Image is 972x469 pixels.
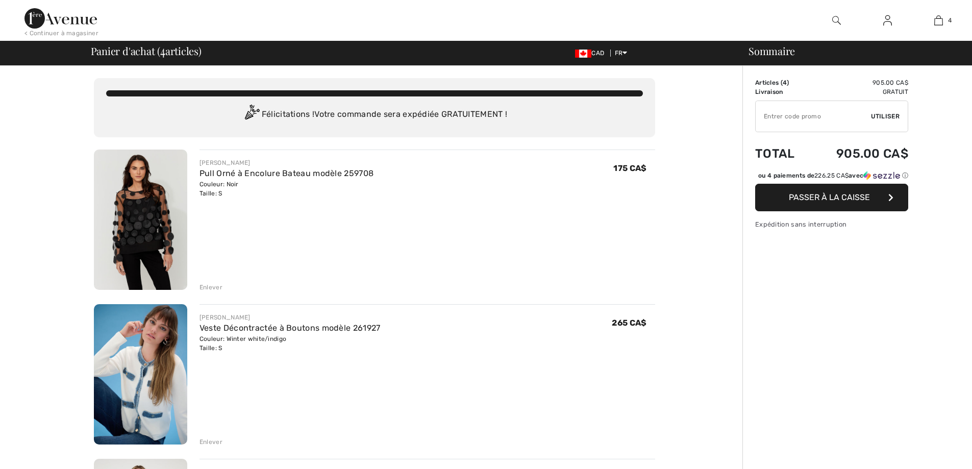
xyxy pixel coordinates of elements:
span: FR [615,50,628,57]
a: 4 [913,14,963,27]
img: Mes infos [883,14,892,27]
div: Expédition sans interruption [755,219,908,229]
td: 905.00 CA$ [809,78,908,87]
span: Passer à la caisse [789,192,870,202]
div: < Continuer à magasiner [24,29,98,38]
img: recherche [832,14,841,27]
img: Pull Orné à Encolure Bateau modèle 259708 [94,150,187,290]
img: Mon panier [934,14,943,27]
div: Couleur: Noir Taille: S [200,180,373,198]
td: 905.00 CA$ [809,136,908,171]
span: 175 CA$ [613,163,646,173]
img: Congratulation2.svg [241,105,262,125]
img: 1ère Avenue [24,8,97,29]
div: [PERSON_NAME] [200,313,381,322]
input: Code promo [756,101,871,132]
td: Livraison [755,87,809,96]
img: Sezzle [863,171,900,180]
span: Utiliser [871,112,900,121]
button: Passer à la caisse [755,184,908,211]
div: Couleur: Winter white/indigo Taille: S [200,334,381,353]
td: Gratuit [809,87,908,96]
a: Pull Orné à Encolure Bateau modèle 259708 [200,168,373,178]
div: Enlever [200,283,222,292]
div: ou 4 paiements de avec [758,171,908,180]
span: 4 [948,16,952,25]
span: 265 CA$ [612,318,646,328]
div: ou 4 paiements de226.25 CA$avecSezzle Cliquez pour en savoir plus sur Sezzle [755,171,908,184]
div: [PERSON_NAME] [200,158,373,167]
img: Veste Décontractée à Boutons modèle 261927 [94,304,187,445]
span: 226.25 CA$ [814,172,849,179]
span: 4 [783,79,787,86]
img: Canadian Dollar [575,50,591,58]
span: CAD [575,50,608,57]
span: Panier d'achat ( articles) [91,46,202,56]
div: Félicitations ! Votre commande sera expédiée GRATUITEMENT ! [106,105,643,125]
a: Se connecter [875,14,900,27]
span: 4 [160,43,165,57]
div: Sommaire [736,46,966,56]
td: Total [755,136,809,171]
td: Articles ( ) [755,78,809,87]
iframe: Ouvre un widget dans lequel vous pouvez trouver plus d’informations [907,438,962,464]
div: Enlever [200,437,222,447]
a: Veste Décontractée à Boutons modèle 261927 [200,323,381,333]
